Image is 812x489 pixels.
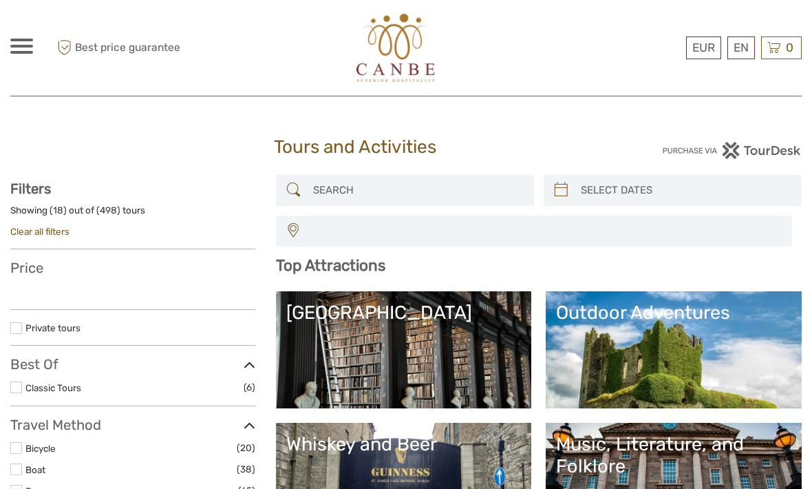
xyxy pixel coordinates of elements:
span: 0 [784,41,795,54]
h3: Best Of [10,356,255,373]
span: (20) [237,440,255,456]
div: [GEOGRAPHIC_DATA] [286,302,522,324]
a: Classic Tours [25,382,81,393]
a: [GEOGRAPHIC_DATA] [286,302,522,398]
label: 18 [53,204,63,217]
a: Outdoor Adventures [556,302,791,398]
a: Clear all filters [10,226,70,237]
a: Bicycle [25,443,56,454]
label: 498 [100,204,117,217]
span: EUR [692,41,715,54]
input: SELECT DATES [575,178,795,202]
a: Boat [25,464,45,475]
span: Best price guarantee [54,37,209,59]
div: Whiskey and Beer [286,433,522,455]
h1: Tours and Activities [274,136,537,158]
div: Music, Literature, and Folklore [556,433,791,478]
span: (38) [237,461,255,477]
div: EN [727,37,755,59]
a: Private tours [25,322,81,333]
span: (6) [244,379,255,395]
img: 602-0fc6e88d-d366-4c1d-ad88-b45bd91116e8_logo_big.jpg [356,14,434,82]
div: Outdoor Adventures [556,302,791,324]
strong: Filters [10,180,51,197]
div: Showing ( ) out of ( ) tours [10,204,255,225]
input: SEARCH [308,178,527,202]
h3: Travel Method [10,417,255,433]
b: Top Attractions [276,256,385,275]
h3: Price [10,260,255,276]
img: PurchaseViaTourDesk.png [662,142,802,159]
